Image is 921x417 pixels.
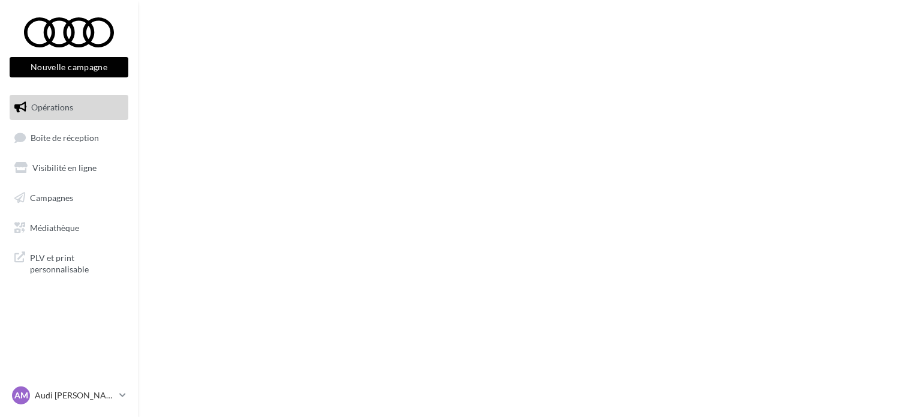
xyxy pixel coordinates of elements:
a: Boîte de réception [7,125,131,151]
p: Audi [PERSON_NAME] [35,389,115,401]
a: Médiathèque [7,215,131,241]
a: PLV et print personnalisable [7,245,131,280]
span: Campagnes [30,193,73,203]
span: PLV et print personnalisable [30,250,124,275]
span: Opérations [31,102,73,112]
span: Médiathèque [30,222,79,232]
span: AM [14,389,28,401]
button: Nouvelle campagne [10,57,128,77]
a: Campagnes [7,185,131,211]
span: Boîte de réception [31,132,99,142]
a: Opérations [7,95,131,120]
span: Visibilité en ligne [32,163,97,173]
a: Visibilité en ligne [7,155,131,181]
a: AM Audi [PERSON_NAME] [10,384,128,407]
